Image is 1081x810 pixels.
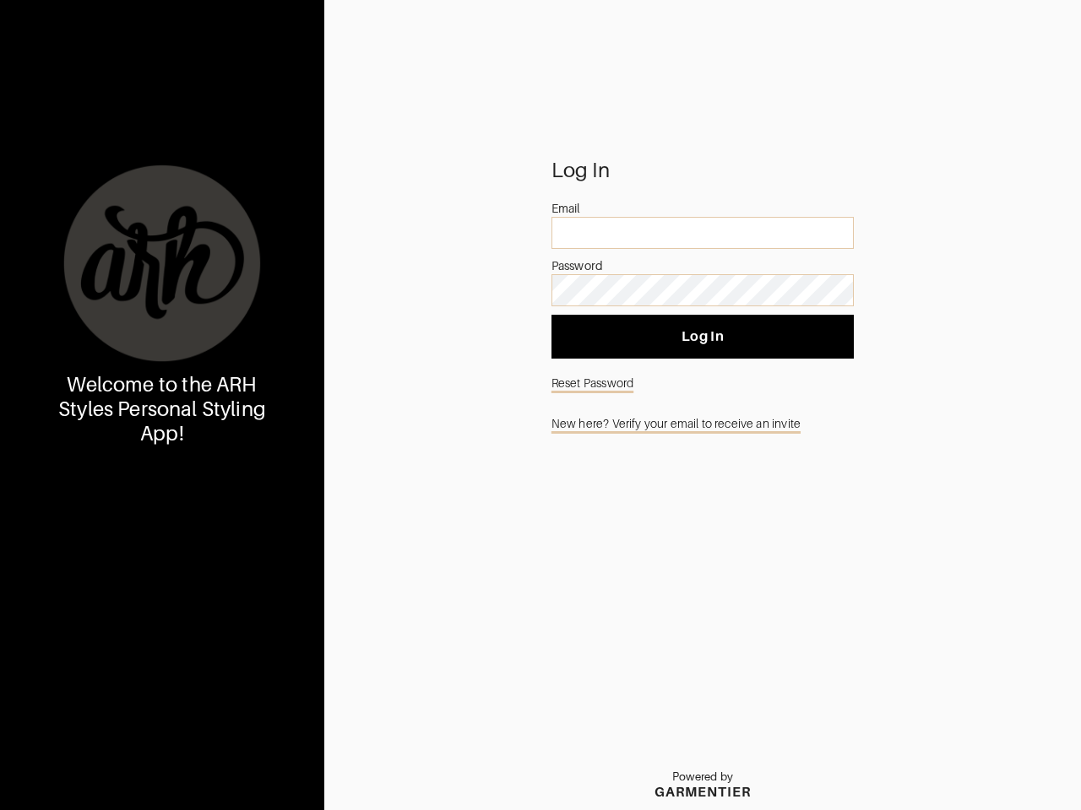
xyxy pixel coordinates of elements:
[551,162,854,179] div: Log In
[61,162,263,364] img: 4TfD4A8YabqaWvQtyeWFjQSn.png
[551,315,854,359] button: Log In
[655,784,751,800] div: GARMENTIER
[551,200,854,217] div: Email
[655,770,751,784] p: Powered by
[551,367,854,399] a: Reset Password
[551,257,854,274] div: Password
[50,373,274,445] div: Welcome to the ARH Styles Personal Styling App!
[551,408,854,440] a: New here? Verify your email to receive an invite
[565,328,840,345] span: Log In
